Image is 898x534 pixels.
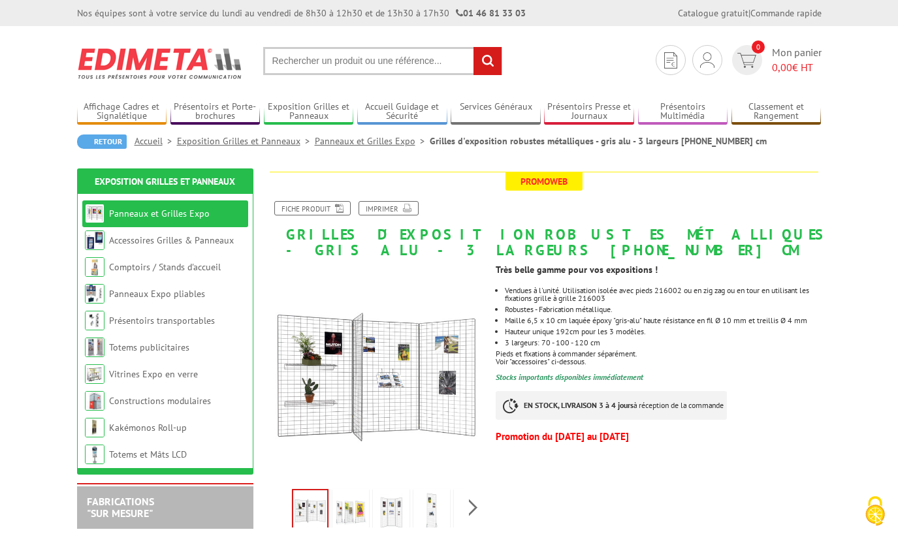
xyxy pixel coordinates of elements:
[678,7,822,20] div: |
[496,264,658,275] strong: Très belle gamme pour vos expositions !
[266,264,487,484] img: grilles_exposition_216006.jpg
[95,176,235,187] a: Exposition Grilles et Panneaux
[109,234,234,246] a: Accessoires Grilles & Panneaux
[752,40,765,54] span: 0
[293,490,327,531] img: grilles_exposition_216006.jpg
[177,135,315,147] a: Exposition Grilles et Panneaux
[852,490,898,534] button: Cookies (fenêtre modale)
[505,172,583,191] span: Promoweb
[77,39,244,87] img: Edimeta
[376,492,407,532] img: grilles_exposition_2160006_2bis.jpg
[359,201,419,215] a: Imprimer
[750,7,822,19] a: Commande rapide
[772,61,792,74] span: 0,00
[678,7,748,19] a: Catalogue gratuit
[85,311,104,330] img: Présentoirs transportables
[357,101,447,123] a: Accueil Guidage et Sécurité
[109,288,205,300] a: Panneaux Expo pliables
[315,135,430,147] a: Panneaux et Grilles Expo
[170,101,261,123] a: Présentoirs et Porte-brochures
[263,47,502,75] input: Rechercher un produit ou une référence...
[109,208,210,219] a: Panneaux et Grilles Expo
[85,230,104,250] img: Accessoires Grilles & Panneaux
[505,317,821,324] li: Maille 6,5 x 10 cm laquée époxy "gris-alu" haute résistance en fil Ø 10 mm et treillis Ø 4 mm
[772,45,822,75] span: Mon panier
[109,422,187,433] a: Kakémonos Roll-up
[87,495,154,520] a: FABRICATIONS"Sur Mesure"
[700,52,714,68] img: devis rapide
[85,418,104,437] img: Kakémonos Roll-up
[274,201,351,215] a: Fiche produit
[473,47,502,75] input: rechercher
[544,101,634,123] a: Présentoirs Presse et Journaux
[85,204,104,223] img: Panneaux et Grilles Expo
[731,101,822,123] a: Classement et Rangement
[505,306,821,313] li: Robustes - Fabrication métallique.
[77,101,167,123] a: Affichage Cadres et Signalétique
[664,52,677,69] img: devis rapide
[85,391,104,411] img: Constructions modulaires
[85,284,104,304] img: Panneaux Expo pliables
[505,339,821,347] li: 3 largeurs: 70 - 100 - 120 cm
[505,287,821,302] p: Vendues à l'unité. Utilisation isolée avec pieds 216002 ou en zig zag ou en tour en utilisant les...
[335,492,366,532] img: grilles_exposition_2160006_1bis.jpg
[496,391,727,420] p: à réception de la commande
[109,261,221,273] a: Comptoirs / Stands d'accueil
[416,492,447,532] img: grilles_exposition_2160006_3bis.jpg
[85,338,104,357] img: Totems publicitaires
[451,101,541,123] a: Services Généraux
[737,53,756,68] img: devis rapide
[772,60,822,75] span: € HT
[729,45,822,75] a: devis rapide 0 Mon panier 0,00€ HT
[467,497,479,518] span: Next
[109,448,187,460] a: Totems et Mâts LCD
[457,492,488,532] img: grille_exposition_metallique_alu_216006_4bis.jpg
[77,134,127,149] a: Retour
[85,364,104,384] img: Vitrines Expo en verre
[109,315,215,326] a: Présentoirs transportables
[496,433,821,441] p: Promotion du [DATE] au [DATE]
[496,350,821,366] p: Pieds et fixations à commander séparément. Voir "accessoires" ci-dessous.
[456,7,526,19] strong: 01 46 81 33 03
[524,400,633,410] strong: EN STOCK, LIVRAISON 3 à 4 jours
[264,101,354,123] a: Exposition Grilles et Panneaux
[85,257,104,277] img: Comptoirs / Stands d'accueil
[109,341,189,353] a: Totems publicitaires
[496,372,643,382] font: Stocks importants disponibles immédiatement
[77,7,526,20] div: Nos équipes sont à votre service du lundi au vendredi de 8h30 à 12h30 et de 13h30 à 17h30
[859,495,891,527] img: Cookies (fenêtre modale)
[638,101,728,123] a: Présentoirs Multimédia
[109,395,211,407] a: Constructions modulaires
[135,135,177,147] a: Accueil
[109,368,198,380] a: Vitrines Expo en verre
[505,328,821,336] p: Hauteur unique 192cm pour les 3 modèles.
[430,134,767,148] li: Grilles d'exposition robustes métalliques - gris alu - 3 largeurs [PHONE_NUMBER] cm
[85,445,104,464] img: Totems et Mâts LCD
